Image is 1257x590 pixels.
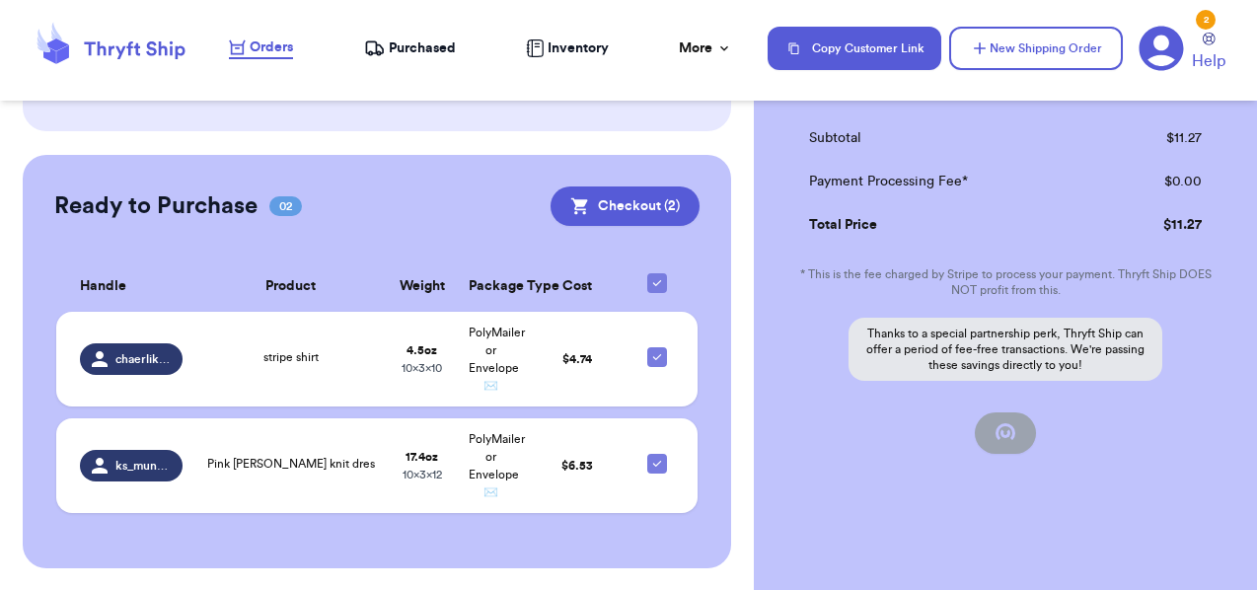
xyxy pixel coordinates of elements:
[269,196,302,216] span: 02
[364,38,456,58] a: Purchased
[80,276,126,297] span: Handle
[526,261,629,312] th: Cost
[561,460,593,472] span: $ 6.53
[793,160,1103,203] td: Payment Processing Fee*
[1192,33,1225,73] a: Help
[457,261,526,312] th: Package Type
[229,37,293,59] a: Orders
[403,469,442,480] span: 10 x 3 x 12
[1196,10,1216,30] div: 2
[1103,160,1218,203] td: $ 0.00
[402,362,442,374] span: 10 x 3 x 10
[793,203,1103,247] td: Total Price
[406,451,438,463] strong: 17.4 oz
[793,116,1103,160] td: Subtotal
[949,27,1123,70] button: New Shipping Order
[263,351,319,363] span: stripe shirt
[1103,116,1218,160] td: $ 11.27
[562,353,592,365] span: $ 4.74
[548,38,609,58] span: Inventory
[389,38,456,58] span: Purchased
[407,344,437,356] strong: 4.5 oz
[388,261,457,312] th: Weight
[526,38,609,58] a: Inventory
[250,37,293,57] span: Orders
[1103,203,1218,247] td: $ 11.27
[679,38,732,58] div: More
[469,433,525,498] span: PolyMailer or Envelope ✉️
[115,458,171,474] span: ks_munter
[469,327,525,392] span: PolyMailer or Envelope ✉️
[1139,26,1184,71] a: 2
[1192,49,1225,73] span: Help
[849,318,1162,381] p: Thanks to a special partnership perk, Thryft Ship can offer a period of fee-free transactions. We...
[115,351,171,367] span: chaerlikachiri
[551,186,700,226] button: Checkout (2)
[207,458,375,470] span: Pink [PERSON_NAME] knit dres
[793,266,1218,298] p: * This is the fee charged by Stripe to process your payment. Thryft Ship DOES NOT profit from this.
[194,261,388,312] th: Product
[54,190,258,222] h2: Ready to Purchase
[768,27,941,70] button: Copy Customer Link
